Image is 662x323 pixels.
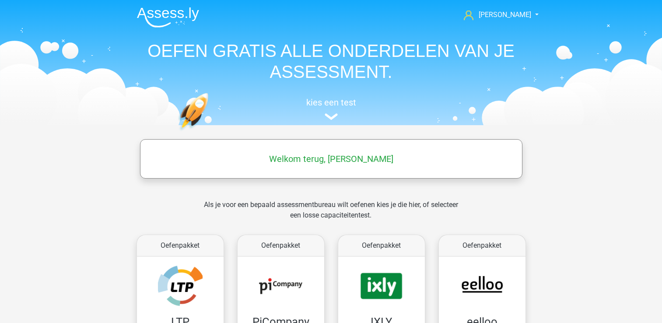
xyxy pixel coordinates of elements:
span: [PERSON_NAME] [479,11,531,19]
a: kies een test [130,97,532,120]
a: [PERSON_NAME] [460,10,532,20]
img: assessment [325,113,338,120]
img: Assessly [137,7,199,28]
h1: OEFEN GRATIS ALLE ONDERDELEN VAN JE ASSESSMENT. [130,40,532,82]
div: Als je voor een bepaald assessmentbureau wilt oefenen kies je die hier, of selecteer een losse ca... [197,200,465,231]
h5: Welkom terug, [PERSON_NAME] [144,154,518,164]
img: oefenen [178,93,242,172]
h5: kies een test [130,97,532,108]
